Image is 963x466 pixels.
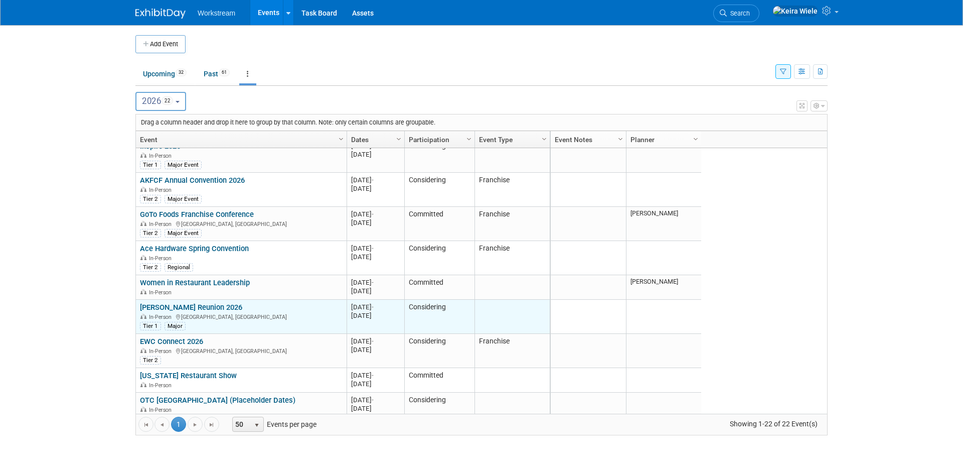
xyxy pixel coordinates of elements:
a: Column Settings [336,131,347,146]
img: In-Person Event [140,289,146,294]
span: Events per page [220,417,327,432]
span: Column Settings [692,135,700,143]
button: Add Event [135,35,186,53]
span: Workstream [198,9,235,17]
div: [DATE] [351,287,400,295]
a: [US_STATE] Restaurant Show [140,371,237,380]
div: Major [165,322,186,330]
span: In-Person [149,221,175,227]
span: - [372,176,374,184]
span: - [372,245,374,252]
span: In-Person [149,382,175,389]
span: 50 [233,417,250,431]
span: Column Settings [616,135,624,143]
td: Considering [404,241,474,275]
div: Tier 2 [140,195,161,203]
div: [GEOGRAPHIC_DATA], [GEOGRAPHIC_DATA] [140,219,342,228]
span: 2026 [142,96,173,106]
span: - [372,279,374,286]
div: [DATE] [351,371,400,380]
a: Event Notes [555,131,619,148]
td: Franchise [474,334,550,368]
td: Franchise [474,241,550,275]
div: [DATE] [351,244,400,253]
div: Tier 1 [140,322,161,330]
a: Go to the next page [188,417,203,432]
div: [DATE] [351,210,400,218]
span: 1 [171,417,186,432]
img: In-Person Event [140,221,146,226]
div: Regional [165,263,193,271]
span: In-Person [149,289,175,296]
img: Keira Wiele [772,6,818,17]
div: [GEOGRAPHIC_DATA], [GEOGRAPHIC_DATA] [140,346,342,355]
div: [DATE] [351,278,400,287]
td: Considering [404,334,474,368]
a: Ace Hardware Spring Convention [140,244,249,253]
span: In-Person [149,187,175,193]
span: Showing 1-22 of 22 Event(s) [721,417,827,431]
span: In-Person [149,348,175,355]
div: [DATE] [351,176,400,184]
div: Major Event [165,229,202,237]
a: Go to the last page [204,417,219,432]
td: Committed [404,368,474,393]
a: Participation [409,131,468,148]
img: In-Person Event [140,255,146,260]
span: Go to the last page [208,421,216,429]
span: Column Settings [395,135,403,143]
button: 202622 [135,92,186,111]
td: Considering [404,393,474,417]
img: In-Person Event [140,407,146,412]
a: Women in Restaurant Leadership [140,278,250,287]
div: Tier 2 [140,229,161,237]
span: In-Person [149,314,175,320]
span: Go to the previous page [158,421,166,429]
td: Franchise [474,139,550,173]
div: [DATE] [351,404,400,413]
td: Franchise [474,207,550,241]
a: Column Settings [394,131,405,146]
span: Column Settings [465,135,473,143]
span: Column Settings [540,135,548,143]
span: In-Person [149,407,175,413]
span: In-Person [149,153,175,159]
td: Committed [404,275,474,300]
span: 61 [219,69,230,76]
div: [DATE] [351,253,400,261]
a: GoTo Foods Franchise Conference [140,210,254,219]
div: [DATE] [351,150,400,159]
span: Search [727,10,750,17]
div: [DATE] [351,303,400,311]
div: Major Event [165,195,202,203]
td: [PERSON_NAME] [626,275,701,300]
div: Drag a column header and drop it here to group by that column. Note: only certain columns are gro... [136,114,827,131]
div: [GEOGRAPHIC_DATA], [GEOGRAPHIC_DATA] [140,312,342,321]
td: Considering [404,173,474,207]
div: [DATE] [351,218,400,227]
a: AKFCF Annual Convention 2026 [140,176,245,185]
a: Dates [351,131,398,148]
span: Column Settings [337,135,345,143]
div: Major Event [165,161,202,169]
div: [DATE] [351,184,400,193]
td: Franchise [474,173,550,207]
a: Event Type [479,131,543,148]
span: 22 [162,96,173,105]
div: [DATE] [351,311,400,320]
span: - [372,210,374,218]
a: OTC [GEOGRAPHIC_DATA] (Placeholder Dates) [140,396,295,405]
a: Past61 [196,64,237,83]
span: - [372,396,374,404]
span: 32 [176,69,187,76]
img: In-Person Event [140,153,146,158]
img: In-Person Event [140,314,146,319]
span: - [372,337,374,345]
a: Search [713,5,759,22]
span: Go to the next page [191,421,199,429]
div: [DATE] [351,396,400,404]
td: Committed [404,207,474,241]
td: Considering [404,300,474,334]
div: Tier 1 [140,161,161,169]
div: Tier 2 [140,356,161,364]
